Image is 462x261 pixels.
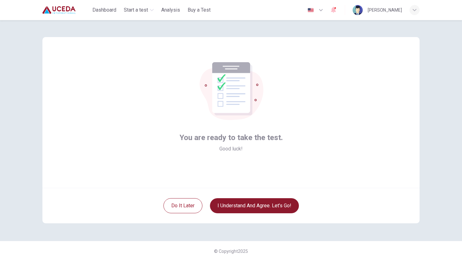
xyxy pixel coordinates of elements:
[161,6,180,14] span: Analysis
[353,5,363,15] img: Profile picture
[210,198,299,213] button: I understand and agree. Let’s go!
[42,4,90,16] a: Uceda logo
[185,4,213,16] button: Buy a Test
[92,6,116,14] span: Dashboard
[90,4,119,16] button: Dashboard
[307,8,315,13] img: en
[219,145,243,153] span: Good luck!
[368,6,402,14] div: [PERSON_NAME]
[188,6,211,14] span: Buy a Test
[159,4,183,16] button: Analysis
[163,198,202,213] button: Do it later
[42,4,75,16] img: Uceda logo
[214,249,248,254] span: © Copyright 2025
[124,6,148,14] span: Start a test
[121,4,156,16] button: Start a test
[179,133,283,143] span: You are ready to take the test.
